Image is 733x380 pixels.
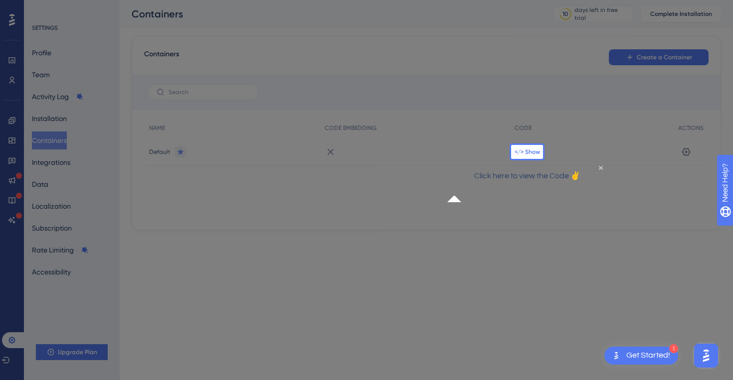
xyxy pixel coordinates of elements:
[325,124,376,132] span: CODE EMBEDDING
[637,53,692,61] span: Create a Container
[32,241,89,259] button: Rate Limiting
[32,175,48,193] button: Data
[515,148,540,156] button: </> Show
[144,48,179,66] span: Containers
[32,24,113,32] div: SETTINGS
[32,263,71,281] button: Accessibility
[32,66,50,84] button: Team
[604,347,678,365] div: Open Get Started! checklist, remaining modules: 1
[515,124,532,132] span: CODE
[58,348,97,356] span: Upgrade Plan
[32,88,84,106] button: Activity Log
[574,6,630,22] div: days left in free trial
[691,341,721,371] iframe: UserGuiding AI Assistant Launcher
[669,344,678,353] div: 1
[678,124,704,132] span: ACTIONS
[610,350,622,362] img: launcher-image-alternative-text
[32,197,71,215] button: Localization
[32,110,67,127] button: Installation
[132,7,529,21] div: Containers
[149,148,171,156] span: Default
[641,6,721,22] button: Complete Installation
[32,153,70,171] button: Integrations
[8,8,152,21] p: Click here to view the Code ✌
[149,124,165,132] span: NAME
[152,4,156,8] div: Close Preview
[562,10,568,18] div: 10
[32,44,51,62] button: Profile
[32,131,67,149] button: Containers
[32,219,72,237] button: Subscription
[650,10,712,18] span: Complete Installation
[23,2,62,14] span: Need Help?
[626,350,670,361] div: Get Started!
[609,49,709,65] button: Create a Container
[169,89,249,96] input: Search
[36,344,108,360] button: Upgrade Plan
